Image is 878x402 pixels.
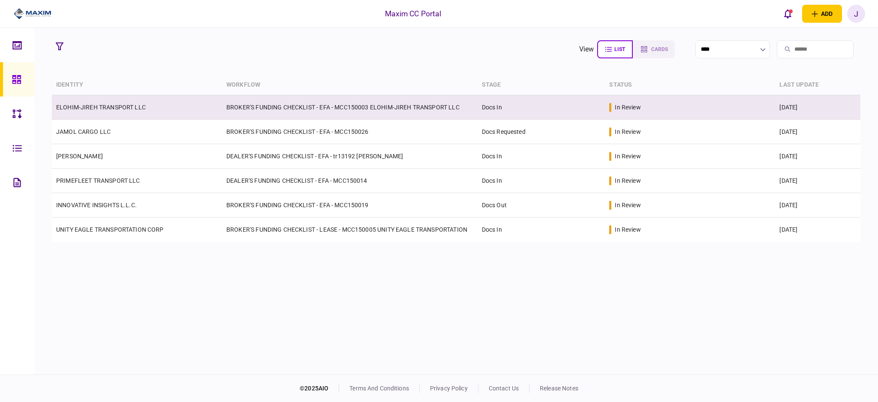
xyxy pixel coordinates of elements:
button: open adding identity options [802,5,842,23]
a: release notes [540,385,578,392]
a: PRIMEFLEET TRANSPORT LLC [56,177,140,184]
div: in review [615,201,640,209]
td: Docs Requested [478,120,605,144]
a: INNOVATIVE INSIGHTS L.L.C. [56,202,137,209]
td: DEALER'S FUNDING CHECKLIST - EFA - MCC150014 [222,169,478,193]
td: Docs Out [478,193,605,218]
span: list [614,46,625,52]
td: BROKER'S FUNDING CHECKLIST - EFA - MCC150003 ELOHIM-JIREH TRANSPORT LLC [222,95,478,120]
button: J [847,5,865,23]
button: cards [633,40,675,58]
img: client company logo [14,7,52,20]
span: cards [651,46,668,52]
a: JAMOL CARGO LLC [56,128,111,135]
td: Docs In [478,218,605,242]
div: view [579,44,594,54]
a: ELOHIM-JIREH TRANSPORT LLC [56,104,146,111]
div: in review [615,225,640,234]
td: [DATE] [775,120,860,144]
button: list [597,40,633,58]
div: Maxim CC Portal [385,8,442,19]
div: © 2025 AIO [300,384,339,393]
a: [PERSON_NAME] [56,153,103,160]
div: in review [615,127,640,136]
td: [DATE] [775,218,860,242]
div: in review [615,103,640,112]
td: BROKER'S FUNDING CHECKLIST - LEASE - MCC150005 UNITY EAGLE TRANSPORTATION [222,218,478,242]
th: status [605,75,775,95]
div: in review [615,176,640,185]
th: workflow [222,75,478,95]
td: Docs In [478,169,605,193]
th: last update [775,75,860,95]
a: terms and conditions [349,385,409,392]
a: contact us [489,385,519,392]
td: DEALER'S FUNDING CHECKLIST - EFA - tr13192 [PERSON_NAME] [222,144,478,169]
a: UNITY EAGLE TRANSPORTATION CORP [56,226,164,233]
th: stage [478,75,605,95]
td: [DATE] [775,193,860,218]
button: open notifications list [779,5,797,23]
div: in review [615,152,640,160]
a: privacy policy [430,385,468,392]
td: [DATE] [775,169,860,193]
th: identity [52,75,222,95]
td: [DATE] [775,95,860,120]
td: Docs In [478,95,605,120]
td: Docs In [478,144,605,169]
td: BROKER'S FUNDING CHECKLIST - EFA - MCC150019 [222,193,478,218]
td: [DATE] [775,144,860,169]
td: BROKER'S FUNDING CHECKLIST - EFA - MCC150026 [222,120,478,144]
